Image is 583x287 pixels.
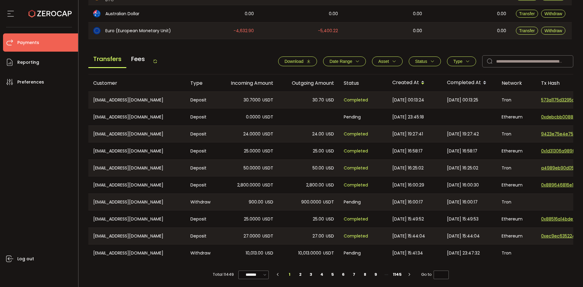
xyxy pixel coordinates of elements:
[301,199,321,206] span: 900.0000
[17,58,39,67] span: Reporting
[186,92,217,108] div: Deposit
[217,80,278,87] div: Incoming Amount
[329,10,338,17] span: 0.00
[278,80,339,87] div: Outgoing Amount
[497,126,536,142] div: Tron
[497,244,536,261] div: Tron
[392,216,424,223] span: [DATE] 15:49:52
[234,27,254,34] span: -4,632.90
[88,244,186,261] div: [EMAIL_ADDRESS][DOMAIN_NAME]
[285,59,303,64] span: Download
[553,258,583,287] iframe: Chat Widget
[262,216,273,223] span: USDT
[17,78,44,87] span: Preferences
[497,80,536,87] div: Network
[442,78,497,88] div: Completed At
[244,216,261,223] span: 25.0000
[344,182,368,189] span: Completed
[392,97,424,104] span: [DATE] 00:13:24
[497,228,536,244] div: Ethereum
[326,233,334,240] span: USD
[17,38,39,47] span: Payments
[326,97,334,104] span: USD
[453,59,462,64] span: Type
[249,199,263,206] span: 900.00
[244,233,261,240] span: 27.0000
[392,182,424,189] span: [DATE] 16:00:29
[497,210,536,227] div: Ethereum
[497,160,536,176] div: Tron
[284,270,295,279] li: 1
[262,233,273,240] span: USDT
[447,148,477,155] span: [DATE] 16:58:17
[186,80,217,87] div: Type
[541,27,565,35] button: Withdraw
[413,10,422,17] span: 0.00
[338,270,349,279] li: 6
[497,108,536,125] div: Ethereum
[243,131,261,138] span: 24.0000
[327,270,338,279] li: 5
[262,97,273,104] span: USDT
[544,28,562,33] span: Withdraw
[392,114,424,121] span: [DATE] 23:45:18
[186,126,217,142] div: Deposit
[392,131,423,138] span: [DATE] 19:27:41
[409,56,441,66] button: Status
[326,148,334,155] span: USD
[88,126,186,142] div: [EMAIL_ADDRESS][DOMAIN_NAME]
[447,56,476,66] button: Type
[344,114,361,121] span: Pending
[326,165,334,172] span: USD
[497,176,536,193] div: Ethereum
[316,270,327,279] li: 4
[392,250,423,257] span: [DATE] 15:41:34
[312,97,324,104] span: 30.70
[392,148,423,155] span: [DATE] 16:58:17
[244,148,261,155] span: 25.0000
[295,270,306,279] li: 2
[88,142,186,159] div: [EMAIL_ADDRESS][DOMAIN_NAME]
[339,80,387,87] div: Status
[88,92,186,108] div: [EMAIL_ADDRESS][DOMAIN_NAME]
[447,182,479,189] span: [DATE] 16:00:30
[344,165,368,172] span: Completed
[246,114,261,121] span: 0.0000
[497,194,536,210] div: Tron
[262,182,273,189] span: USDT
[415,59,427,64] span: Status
[447,250,480,257] span: [DATE] 23:47:32
[298,250,321,257] span: 10,013.0000
[497,92,536,108] div: Tron
[88,176,186,193] div: [EMAIL_ADDRESS][DOMAIN_NAME]
[323,56,366,66] button: Date Range
[323,199,334,206] span: USDT
[497,27,506,34] span: 0.00
[344,216,368,223] span: Completed
[93,10,101,17] img: aud_portfolio.svg
[344,233,368,240] span: Completed
[244,97,261,104] span: 30.7000
[313,216,324,223] span: 25.00
[392,199,423,206] span: [DATE] 16:00:17
[344,131,368,138] span: Completed
[497,142,536,159] div: Ethereum
[105,11,139,17] span: Australian Dollar
[447,131,479,138] span: [DATE] 19:27:42
[88,51,126,68] span: Transfers
[519,28,535,33] span: Transfer
[413,27,422,34] span: 0.00
[541,10,565,18] button: Withdraw
[387,78,442,88] div: Created At
[278,56,317,66] button: Download
[447,165,478,172] span: [DATE] 16:25:02
[519,11,535,16] span: Transfer
[246,250,263,257] span: 10,013.00
[326,131,334,138] span: USD
[329,59,352,64] span: Date Range
[305,270,316,279] li: 3
[497,10,506,17] span: 0.00
[392,270,403,279] li: 1145
[344,199,361,206] span: Pending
